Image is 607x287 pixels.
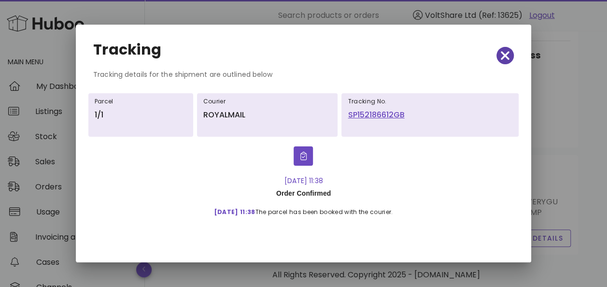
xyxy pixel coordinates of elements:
h6: Parcel [95,98,187,105]
h6: Courier [203,98,332,105]
div: Tracking details for the shipment are outlined below [85,69,522,87]
h6: Tracking No. [348,98,512,105]
h2: Tracking [93,42,161,57]
a: SP152186612GB [348,109,512,121]
div: The parcel has been booked with the courier. [207,201,401,218]
div: Order Confirmed [207,186,401,201]
div: [DATE] 11:38 [207,175,401,186]
p: 1/1 [95,109,187,121]
span: [DATE] 11:38 [214,208,255,216]
p: ROYALMAIL [203,109,332,121]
